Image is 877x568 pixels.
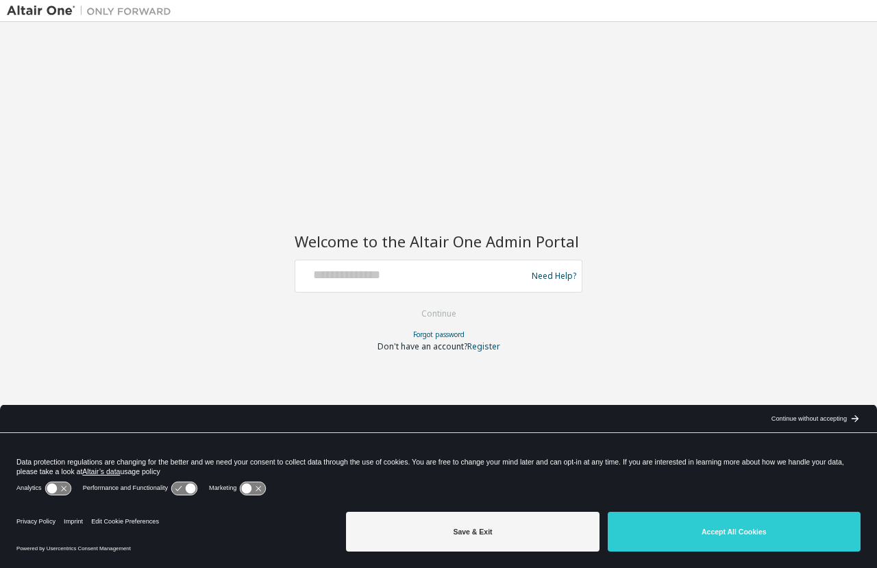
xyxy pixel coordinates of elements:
[532,275,576,276] a: Need Help?
[467,341,500,352] a: Register
[7,4,178,18] img: Altair One
[295,232,582,251] h2: Welcome to the Altair One Admin Portal
[413,330,465,339] a: Forgot password
[378,341,467,352] span: Don't have an account?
